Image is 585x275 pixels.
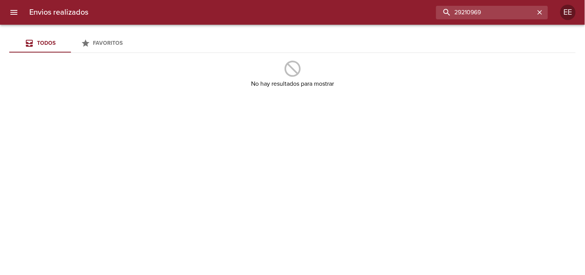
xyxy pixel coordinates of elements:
[5,3,23,22] button: menu
[436,6,535,19] input: buscar
[29,6,88,19] h6: Envios realizados
[560,5,576,20] div: EE
[9,34,133,53] div: Tabs Envios
[93,40,123,46] span: Favoritos
[37,40,56,46] span: Todos
[251,78,334,89] h6: No hay resultados para mostrar
[560,5,576,20] div: Abrir información de usuario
